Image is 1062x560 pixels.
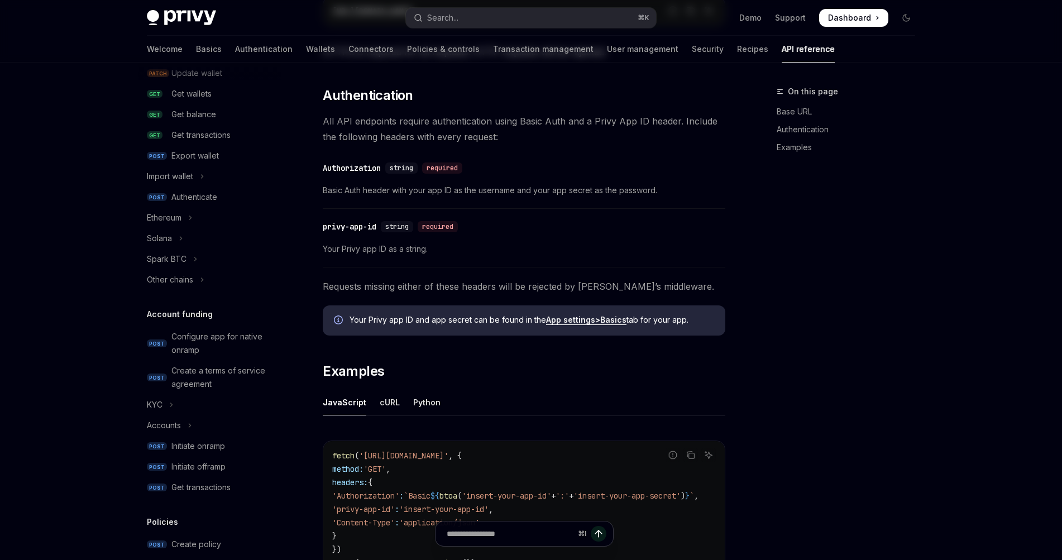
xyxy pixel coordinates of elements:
[348,36,394,63] a: Connectors
[427,11,458,25] div: Search...
[138,228,281,248] button: Toggle Solana section
[323,162,381,174] div: Authorization
[323,184,725,197] span: Basic Auth header with your app ID as the username and your app secret as the password.
[147,10,216,26] img: dark logo
[147,193,167,202] span: POST
[171,87,212,100] div: Get wallets
[138,477,281,497] a: POSTGet transactions
[323,221,376,232] div: privy-app-id
[782,36,835,63] a: API reference
[171,128,231,142] div: Get transactions
[701,448,716,462] button: Ask AI
[171,439,225,453] div: Initiate onramp
[395,518,399,528] span: :
[385,222,409,231] span: string
[147,515,178,529] h5: Policies
[138,415,281,435] button: Toggle Accounts section
[323,362,384,380] span: Examples
[332,491,399,501] span: 'Authorization'
[138,166,281,186] button: Toggle Import wallet section
[147,131,162,140] span: GET
[489,504,493,514] span: ,
[147,374,167,382] span: POST
[147,339,167,348] span: POST
[171,460,226,473] div: Initiate offramp
[323,389,366,415] div: JavaScript
[399,504,489,514] span: 'insert-your-app-id'
[147,90,162,98] span: GET
[404,491,430,501] span: `Basic
[694,491,699,501] span: ,
[448,451,462,461] span: , {
[828,12,871,23] span: Dashboard
[138,146,281,166] a: POSTExport wallet
[171,108,216,121] div: Get balance
[332,451,355,461] span: fetch
[323,87,413,104] span: Authentication
[546,315,626,325] a: App settings>Basics
[399,518,480,528] span: 'application/json'
[638,13,649,22] span: ⌘ K
[355,451,359,461] span: (
[591,526,606,542] button: Send message
[600,315,626,324] strong: Basics
[138,395,281,415] button: Toggle KYC section
[573,491,681,501] span: 'insert-your-app-secret'
[147,419,181,432] div: Accounts
[363,464,386,474] span: 'GET'
[380,389,400,415] div: cURL
[332,504,395,514] span: 'privy-app-id'
[138,457,281,477] a: POSTInitiate offramp
[569,491,573,501] span: +
[332,477,368,487] span: headers:
[147,540,167,549] span: POST
[171,190,217,204] div: Authenticate
[493,36,594,63] a: Transaction management
[430,491,439,501] span: ${
[138,84,281,104] a: GETGet wallets
[556,491,569,501] span: ':'
[607,36,678,63] a: User management
[332,518,395,528] span: 'Content-Type'
[138,249,281,269] button: Toggle Spark BTC section
[775,12,806,23] a: Support
[737,36,768,63] a: Recipes
[147,463,167,471] span: POST
[138,361,281,394] a: POSTCreate a terms of service agreement
[147,152,167,160] span: POST
[147,111,162,119] span: GET
[147,308,213,321] h5: Account funding
[551,491,556,501] span: +
[147,36,183,63] a: Welcome
[457,491,462,501] span: (
[692,36,724,63] a: Security
[235,36,293,63] a: Authentication
[171,364,274,391] div: Create a terms of service agreement
[819,9,888,27] a: Dashboard
[788,85,838,98] span: On this page
[196,36,222,63] a: Basics
[334,315,345,327] svg: Info
[147,170,193,183] div: Import wallet
[323,279,725,294] span: Requests missing either of these headers will be rejected by [PERSON_NAME]’s middleware.
[323,242,725,256] span: Your Privy app ID as a string.
[350,314,714,326] span: Your Privy app ID and app secret can be found in the tab for your app.
[406,8,656,28] button: Open search
[147,252,186,266] div: Spark BTC
[171,149,219,162] div: Export wallet
[681,491,685,501] span: )
[685,491,690,501] span: }
[399,491,404,501] span: :
[897,9,915,27] button: Toggle dark mode
[138,534,281,554] a: POSTCreate policy
[323,113,725,145] span: All API endpoints require authentication using Basic Auth and a Privy App ID header. Include the ...
[171,538,221,551] div: Create policy
[138,104,281,125] a: GETGet balance
[368,477,372,487] span: {
[462,491,551,501] span: 'insert-your-app-id'
[171,330,274,357] div: Configure app for native onramp
[138,125,281,145] a: GETGet transactions
[147,211,181,224] div: Ethereum
[138,270,281,290] button: Toggle Other chains section
[422,162,462,174] div: required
